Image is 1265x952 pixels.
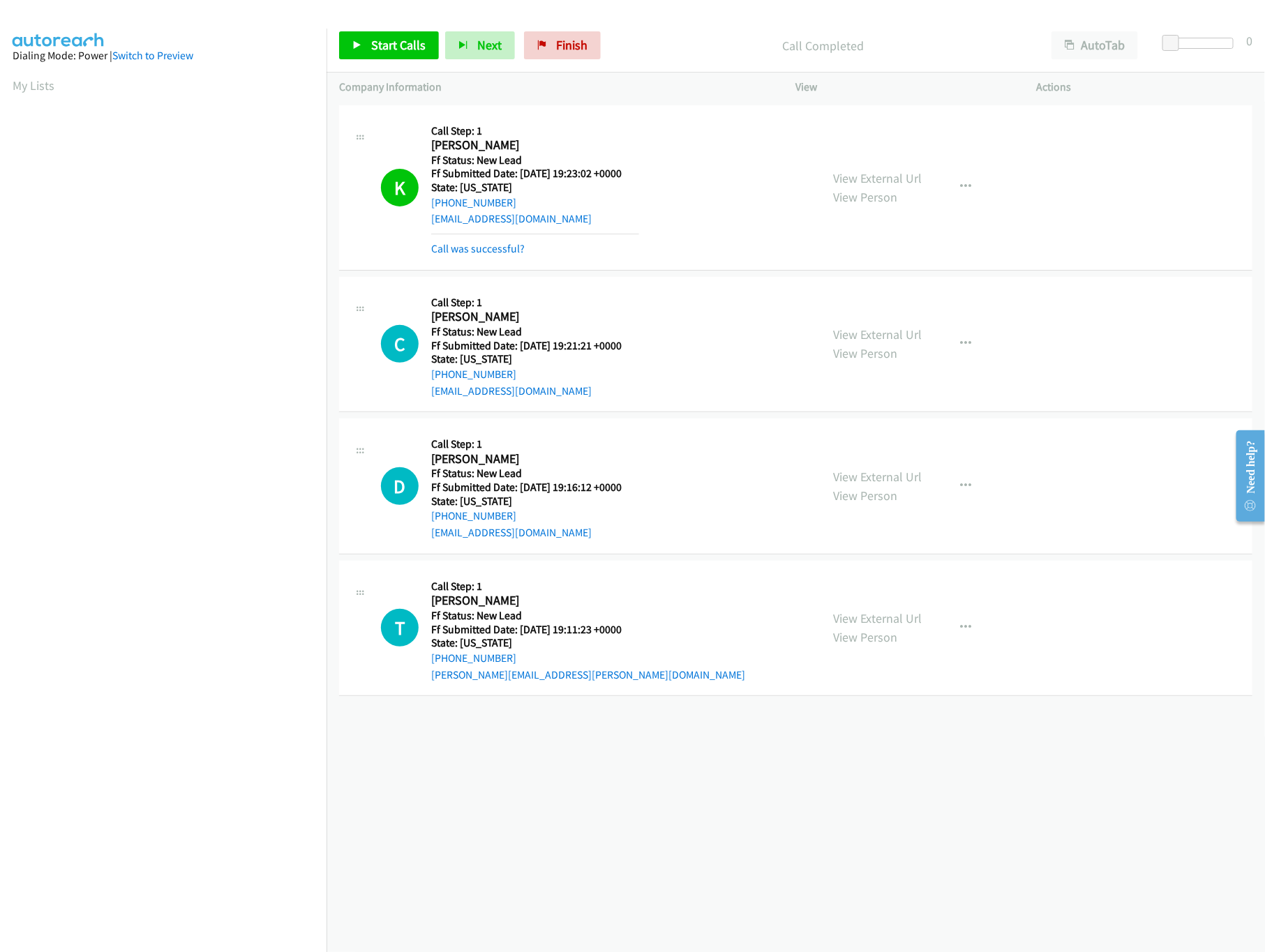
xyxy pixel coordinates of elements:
[431,668,745,681] a: [PERSON_NAME][EMAIL_ADDRESS][PERSON_NAME][DOMAIN_NAME]
[834,488,898,504] a: View Person
[431,242,525,255] a: Call was successful?
[112,49,193,62] a: Switch to Preview
[13,77,54,93] a: My Lists
[431,509,516,522] a: [PHONE_NUMBER]
[381,169,419,206] h1: K
[834,629,898,645] a: View Person
[431,196,516,209] a: [PHONE_NUMBER]
[834,189,898,205] a: View Person
[381,325,419,363] h1: C
[431,384,592,398] a: [EMAIL_ADDRESS][DOMAIN_NAME]
[431,167,639,181] h5: Ff Submitted Date: [DATE] 19:23:02 +0000
[431,137,639,153] h2: [PERSON_NAME]
[339,79,771,96] p: Company Information
[431,339,639,353] h5: Ff Submitted Date: [DATE] 19:21:21 +0000
[381,325,419,363] div: The call is yet to be attempted
[556,37,587,53] span: Finish
[834,345,898,361] a: View Person
[620,36,1026,55] p: Call Completed
[477,37,502,53] span: Next
[13,47,314,64] div: Dialing Mode: Power |
[1246,31,1252,50] div: 0
[431,212,592,225] a: [EMAIL_ADDRESS][DOMAIN_NAME]
[431,609,745,623] h5: Ff Status: New Lead
[431,467,639,481] h5: Ff Status: New Lead
[431,352,639,366] h5: State: [US_STATE]
[431,526,592,539] a: [EMAIL_ADDRESS][DOMAIN_NAME]
[834,170,922,186] a: View External Url
[796,79,1012,96] p: View
[431,124,639,138] h5: Call Step: 1
[1225,421,1265,531] iframe: Resource Center
[431,181,639,195] h5: State: [US_STATE]
[431,580,745,594] h5: Call Step: 1
[381,609,419,647] h1: T
[834,469,922,485] a: View External Url
[834,610,922,626] a: View External Url
[431,651,516,665] a: [PHONE_NUMBER]
[431,153,639,167] h5: Ff Status: New Lead
[431,593,639,609] h2: [PERSON_NAME]
[431,481,639,494] h5: Ff Submitted Date: [DATE] 19:16:12 +0000
[431,325,639,339] h5: Ff Status: New Lead
[339,31,439,59] a: Start Calls
[381,609,419,647] div: The call is yet to be attempted
[445,31,515,59] button: Next
[1169,38,1234,49] div: Delay between calls (in seconds)
[371,37,426,53] span: Start Calls
[431,296,639,310] h5: Call Step: 1
[524,31,601,59] a: Finish
[381,467,419,505] h1: D
[431,623,745,637] h5: Ff Submitted Date: [DATE] 19:11:23 +0000
[13,107,327,770] iframe: Dialpad
[431,368,516,381] a: [PHONE_NUMBER]
[834,326,922,342] a: View External Url
[1051,31,1138,59] button: AutoTab
[431,636,745,650] h5: State: [US_STATE]
[431,309,639,325] h2: [PERSON_NAME]
[381,467,419,505] div: The call is yet to be attempted
[431,494,639,508] h5: State: [US_STATE]
[1037,79,1252,96] p: Actions
[431,451,639,467] h2: [PERSON_NAME]
[431,437,639,451] h5: Call Step: 1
